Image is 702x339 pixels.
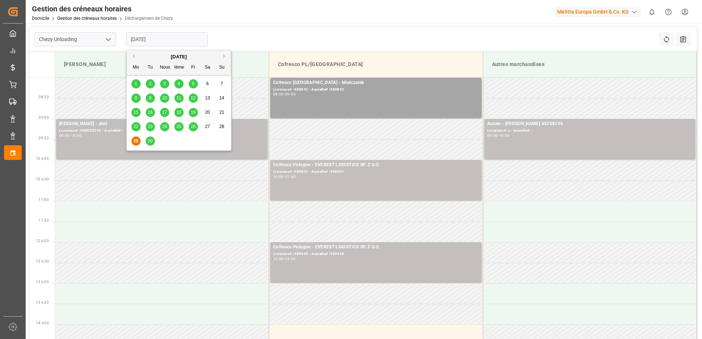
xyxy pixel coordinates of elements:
[660,4,677,20] button: Centre d’aide
[131,94,141,103] div: Choisissez le lundi 8 septembre 2025
[203,63,212,72] div: Sa
[191,124,195,129] span: 26
[133,124,138,129] span: 22
[203,122,212,131] div: Choisissez le samedi 27 septembre 2025
[189,94,198,103] div: Choisissez le vendredi 12 septembre 2025
[174,94,184,103] div: Choisissez le jeudi 11 septembre 2025
[131,108,141,117] div: Choisissez le lundi 15 septembre 2025
[174,63,184,72] div: Ième
[131,122,141,131] div: Choisissez le lundi 22 septembre 2025
[148,110,152,115] span: 16
[39,116,49,120] span: 09:00
[131,136,141,146] div: Choisissez le lundi 29 septembre 2025
[146,94,155,103] div: Choisissez le mardi 9 septembre 2025
[284,257,285,260] div: -
[284,175,285,178] div: -
[160,108,169,117] div: Choisissez le mercredi 17 septembre 2025
[203,94,212,103] div: Choisissez le samedi 13 septembre 2025
[219,95,224,101] span: 14
[160,79,169,88] div: Choisissez Mercredi 3 septembre 2025
[133,138,138,143] span: 29
[489,58,691,71] div: Autres marchandises
[160,94,169,103] div: Choisissez le mercredi 10 septembre 2025
[36,239,49,243] span: 12 h 00
[176,124,181,129] span: 25
[189,108,198,117] div: Choisissez le vendredi 19 septembre 2025
[174,122,184,131] div: Choisissez le jeudi 25 septembre 2025
[189,79,198,88] div: Choisissez le vendredi 5 septembre 2025
[205,110,210,115] span: 20
[39,198,49,202] span: 11:00
[71,134,82,137] div: 10:00
[205,95,210,101] span: 13
[146,79,155,88] div: Choisissez Mardi 2 septembre 2025
[59,128,265,134] div: Livraison# :400053245 - Assiette# :
[192,81,195,86] span: 5
[39,218,49,222] span: 11:30
[131,79,141,88] div: Choisissez le lundi 1er septembre 2025
[176,95,181,101] span: 11
[273,87,479,93] div: Livraison# :489842 - Assiette# :489842
[273,161,479,169] div: Cofresco Pologne - EVEREST LOGISTICS SP. Z O.O.
[203,108,212,117] div: Choisissez le samedi 20 septembre 2025
[221,81,223,86] span: 7
[644,4,660,20] button: Afficher 0 nouvelles notifications
[273,92,284,96] div: 08:00
[70,134,71,137] div: -
[126,32,208,46] input: JJ-MM-AAAA
[36,157,49,161] span: 10 h 00
[223,54,228,58] button: Prochain
[217,94,227,103] div: Choisissez le dimanche 14 septembre 2025
[39,95,49,99] span: 08:30
[203,79,212,88] div: Choisissez le samedi 6 septembre 2025
[61,58,263,71] div: [PERSON_NAME]
[189,122,198,131] div: Choisissez le vendredi 26 septembre 2025
[273,175,284,178] div: 10:00
[273,244,479,251] div: Cofresco Pologne - EVEREST LOGISTICS SP. Z O.O.
[129,77,229,148] div: Mois 2025-09
[487,134,498,137] div: 09:00
[217,79,227,88] div: Choisissez le dimanche 7 septembre 2025
[163,81,166,86] span: 3
[285,257,296,260] div: 13:00
[102,34,113,45] button: Ouvrir le menu
[273,169,479,175] div: Livraison# :489501 - Assiette# :489501
[189,63,198,72] div: Fr
[275,58,477,71] div: Cofresco PL/[GEOGRAPHIC_DATA]
[191,95,195,101] span: 12
[35,32,116,46] input: Type à rechercher/sélectionner
[36,177,49,181] span: 10 h 30
[39,136,49,140] span: 09:30
[217,122,227,131] div: Choisissez Dimanche 28 septembre 2025
[148,138,152,143] span: 30
[130,54,135,58] button: Mois précédent
[162,124,167,129] span: 24
[174,79,184,88] div: Choisissez le jeudi 4 septembre 2025
[499,134,510,137] div: 10:00
[135,81,137,86] span: 1
[162,110,167,115] span: 17
[554,5,644,19] button: Melitta Europa GmbH & Co. KG
[146,108,155,117] div: Choisissez le mardi 16 septembre 2025
[217,108,227,117] div: Choisissez le dimanche 21 septembre 2025
[148,124,152,129] span: 23
[487,128,693,134] div: Livraison# :x - Assiette# :
[36,300,49,305] span: 13 h 30
[59,120,265,128] div: [PERSON_NAME] - skat
[36,321,49,325] span: 14 h 00
[149,95,152,101] span: 9
[57,16,117,21] a: Gestion des créneaux horaires
[176,110,181,115] span: 18
[217,63,227,72] div: Su
[160,63,169,72] div: Nous
[32,3,173,14] div: Gestion des créneaux horaires
[206,81,209,86] span: 6
[36,280,49,284] span: 13 h 00
[146,136,155,146] div: Choisissez le mardi 30 septembre 2025
[59,134,70,137] div: 09:00
[32,16,49,21] a: Domicile
[285,92,296,96] div: 09:00
[178,81,180,86] span: 4
[160,122,169,131] div: Choisissez Mercredi 24 septembre 2025
[146,63,155,72] div: Tu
